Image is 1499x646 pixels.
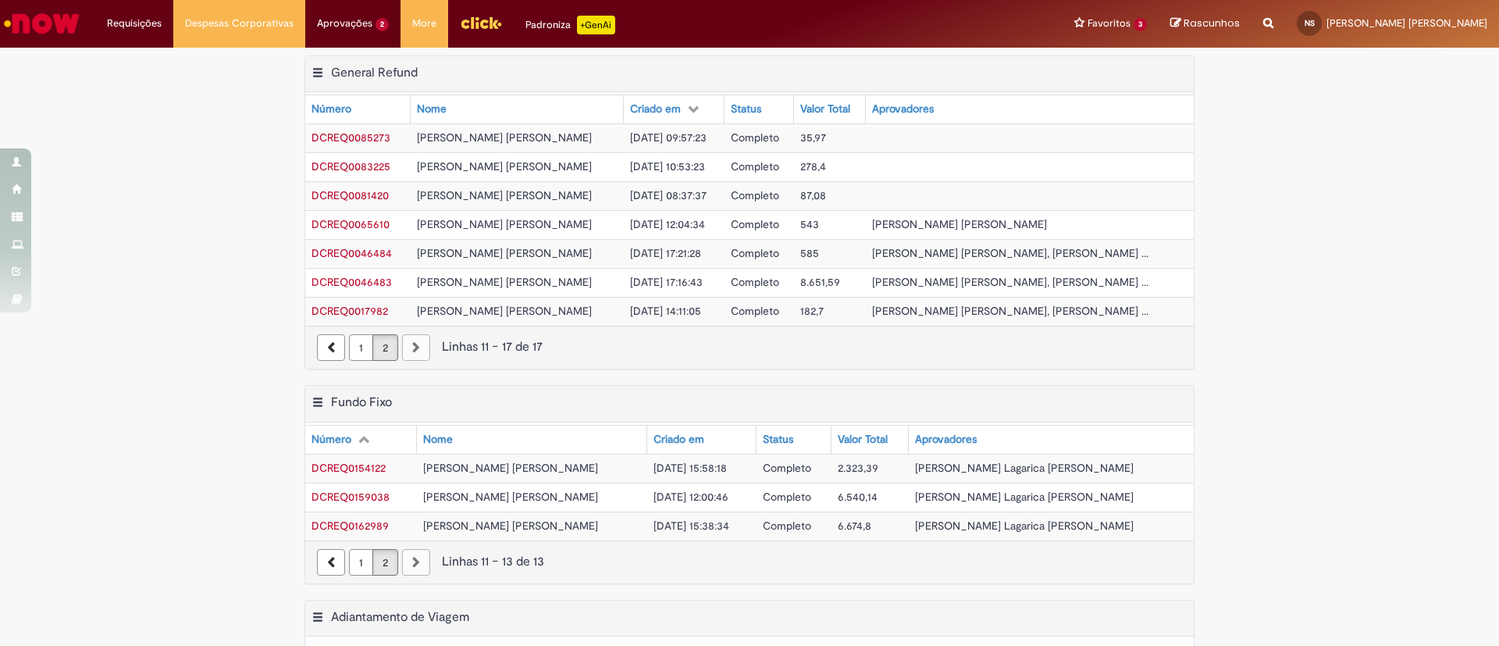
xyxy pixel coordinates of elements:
[423,432,453,448] div: Nome
[731,188,779,202] span: Completo
[838,490,878,504] span: 6.540,14
[312,159,390,173] a: Abrir Registro: DCREQ0083225
[630,275,703,289] span: [DATE] 17:16:43
[1305,18,1315,28] span: NS
[312,304,388,318] span: DCREQ0017982
[800,159,826,173] span: 278,4
[731,217,779,231] span: Completo
[460,11,502,34] img: click_logo_yellow_360x200.png
[630,246,701,260] span: [DATE] 17:21:28
[312,65,324,85] button: General Refund Menu de contexto
[372,549,398,576] a: Página 2
[1134,18,1147,31] span: 3
[312,461,386,475] a: Abrir Registro: DCREQ0154122
[312,461,386,475] span: DCREQ0154122
[630,217,705,231] span: [DATE] 12:04:34
[423,519,598,533] span: [PERSON_NAME] [PERSON_NAME]
[317,338,1182,356] div: Linhas 11 − 17 de 17
[763,461,811,475] span: Completo
[412,16,436,31] span: More
[630,102,681,117] div: Criado em
[800,217,819,231] span: 543
[312,519,389,533] span: DCREQ0162989
[312,188,389,202] a: Abrir Registro: DCREQ0081420
[1170,16,1240,31] a: Rascunhos
[915,461,1134,475] span: [PERSON_NAME] Lagarica [PERSON_NAME]
[630,304,701,318] span: [DATE] 14:11:05
[731,102,761,117] div: Status
[653,519,729,533] span: [DATE] 15:38:34
[731,159,779,173] span: Completo
[872,217,1047,231] span: [PERSON_NAME] [PERSON_NAME]
[312,490,390,504] span: DCREQ0159038
[763,519,811,533] span: Completo
[312,246,392,260] a: Abrir Registro: DCREQ0046484
[417,188,592,202] span: [PERSON_NAME] [PERSON_NAME]
[731,275,779,289] span: Completo
[312,432,351,448] div: Número
[1326,16,1487,30] span: [PERSON_NAME] [PERSON_NAME]
[838,461,878,475] span: 2.323,39
[731,130,779,145] span: Completo
[331,65,418,80] h2: General Refund
[372,334,398,361] a: Página 2
[915,432,977,448] div: Aprovadores
[376,18,389,31] span: 2
[312,394,324,415] button: Fundo Fixo Menu de contexto
[1088,16,1130,31] span: Favoritos
[577,16,615,34] p: +GenAi
[349,334,373,361] a: Página 1
[317,553,1182,571] div: Linhas 11 − 13 de 13
[653,461,727,475] span: [DATE] 15:58:18
[417,130,592,145] span: [PERSON_NAME] [PERSON_NAME]
[653,432,704,448] div: Criado em
[417,304,592,318] span: [PERSON_NAME] [PERSON_NAME]
[312,130,390,145] span: DCREQ0085273
[417,159,592,173] span: [PERSON_NAME] [PERSON_NAME]
[800,304,824,318] span: 182,7
[630,130,707,145] span: [DATE] 09:57:23
[915,490,1134,504] span: [PERSON_NAME] Lagarica [PERSON_NAME]
[417,102,447,117] div: Nome
[763,432,793,448] div: Status
[312,275,392,289] a: Abrir Registro: DCREQ0046483
[872,102,934,117] div: Aprovadores
[331,609,469,625] h2: Adiantamento de Viagem
[349,549,373,576] a: Página 1
[317,16,372,31] span: Aprovações
[525,16,615,34] div: Padroniza
[305,541,1194,584] nav: paginação
[312,102,351,117] div: Número
[838,519,871,533] span: 6.674,8
[417,275,592,289] span: [PERSON_NAME] [PERSON_NAME]
[630,188,707,202] span: [DATE] 08:37:37
[731,304,779,318] span: Completo
[417,246,592,260] span: [PERSON_NAME] [PERSON_NAME]
[800,102,850,117] div: Valor Total
[331,394,392,410] h2: Fundo Fixo
[423,461,598,475] span: [PERSON_NAME] [PERSON_NAME]
[312,188,389,202] span: DCREQ0081420
[800,275,840,289] span: 8.651,59
[312,217,390,231] a: Abrir Registro: DCREQ0065610
[838,432,888,448] div: Valor Total
[1184,16,1240,30] span: Rascunhos
[317,549,345,576] a: Página anterior
[312,275,392,289] span: DCREQ0046483
[763,490,811,504] span: Completo
[423,490,598,504] span: [PERSON_NAME] [PERSON_NAME]
[312,217,390,231] span: DCREQ0065610
[185,16,294,31] span: Despesas Corporativas
[312,490,390,504] a: Abrir Registro: DCREQ0159038
[317,334,345,361] a: Página anterior
[800,188,826,202] span: 87,08
[872,275,1148,289] span: [PERSON_NAME] [PERSON_NAME], [PERSON_NAME] ...
[872,304,1148,318] span: [PERSON_NAME] [PERSON_NAME], [PERSON_NAME] ...
[305,326,1194,369] nav: paginação
[312,246,392,260] span: DCREQ0046484
[417,217,592,231] span: [PERSON_NAME] [PERSON_NAME]
[800,130,826,145] span: 35,97
[312,130,390,145] a: Abrir Registro: DCREQ0085273
[915,519,1134,533] span: [PERSON_NAME] Lagarica [PERSON_NAME]
[731,246,779,260] span: Completo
